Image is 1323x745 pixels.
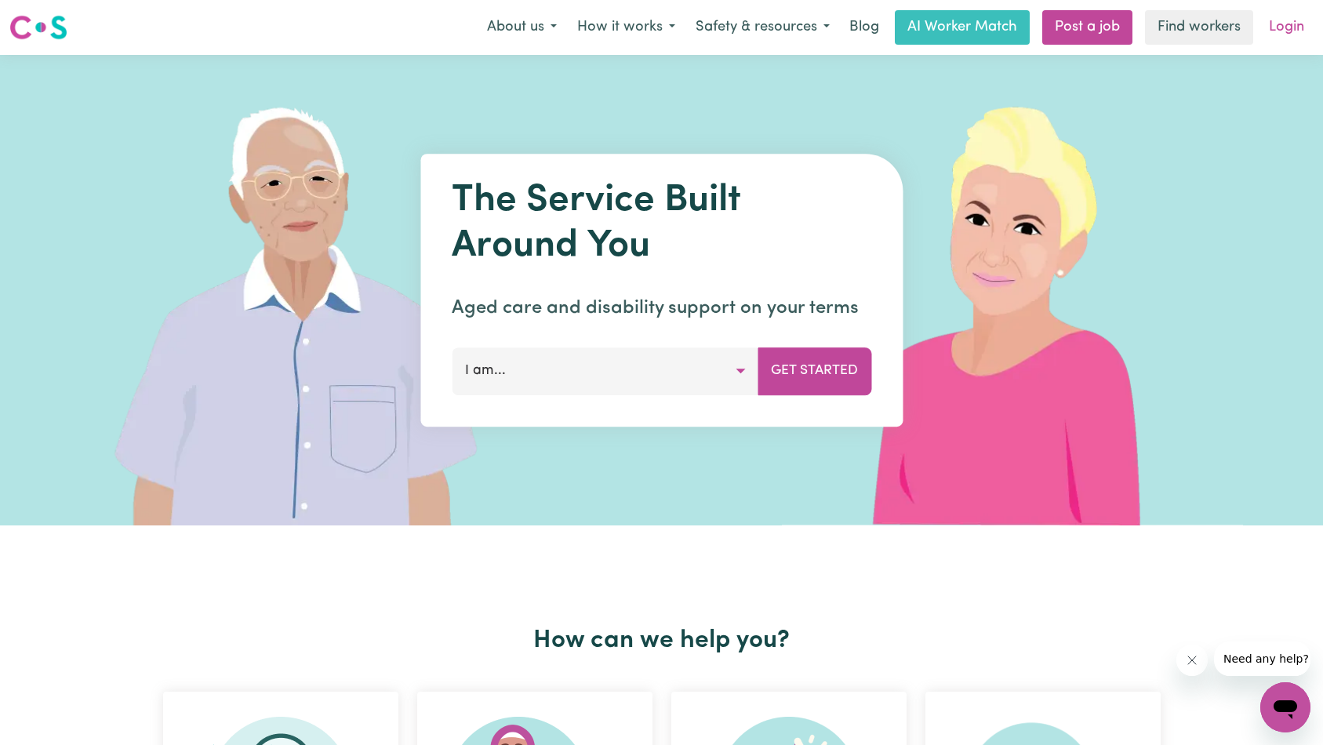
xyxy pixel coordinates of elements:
h2: How can we help you? [154,626,1170,656]
a: Find workers [1145,10,1253,45]
a: AI Worker Match [895,10,1030,45]
iframe: Message from company [1214,641,1310,676]
a: Careseekers logo [9,9,67,45]
iframe: Button to launch messaging window [1260,682,1310,732]
a: Blog [840,10,889,45]
button: Get Started [758,347,871,394]
a: Post a job [1042,10,1132,45]
p: Aged care and disability support on your terms [452,294,871,322]
button: I am... [452,347,758,394]
a: Login [1259,10,1314,45]
h1: The Service Built Around You [452,179,871,269]
img: Careseekers logo [9,13,67,42]
button: How it works [567,11,685,44]
button: About us [477,11,567,44]
iframe: Close message [1176,645,1208,676]
button: Safety & resources [685,11,840,44]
